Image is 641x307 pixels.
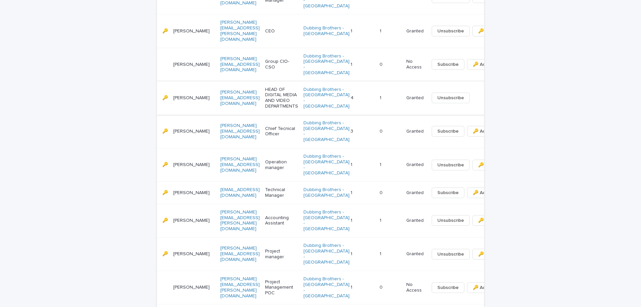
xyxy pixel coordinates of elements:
[303,87,350,109] a: Dubbing Brothers - [GEOGRAPHIC_DATA] - [GEOGRAPHIC_DATA]
[351,161,354,168] p: 1
[173,28,215,34] p: [PERSON_NAME]
[220,246,260,262] a: [PERSON_NAME][EMAIL_ADDRESS][DOMAIN_NAME]
[478,162,500,168] span: 🔑 Access
[380,250,383,257] p: 1
[380,27,383,34] p: 1
[473,61,495,68] span: 🔑 Access
[380,216,383,223] p: 1
[432,282,464,293] button: Subscribe
[472,249,506,260] button: 🔑 Access
[406,95,424,101] p: Granted
[157,148,528,182] tr: 🔑🔑 [PERSON_NAME][PERSON_NAME][EMAIL_ADDRESS][DOMAIN_NAME]Operation managerDubbing Brothers - [GEO...
[406,129,424,134] p: Granted
[380,189,384,196] p: 0
[220,90,260,106] a: [PERSON_NAME][EMAIL_ADDRESS][DOMAIN_NAME]
[432,126,464,137] button: Subscribe
[157,204,528,237] tr: 🔑🔑 [PERSON_NAME][PERSON_NAME][EMAIL_ADDRESS][PERSON_NAME][DOMAIN_NAME]Accounting AssistantDubbing...
[473,189,495,196] span: 🔑 Access
[437,61,459,68] span: Subscribe
[437,28,464,34] span: Unsubscribe
[220,277,260,298] a: [PERSON_NAME][EMAIL_ADDRESS][PERSON_NAME][DOMAIN_NAME]
[406,218,424,223] p: Granted
[351,94,355,101] p: 4
[437,95,464,101] span: Unsubscribe
[351,189,354,196] p: 1
[478,251,500,258] span: 🔑 Access
[157,271,528,304] tr: [PERSON_NAME][PERSON_NAME][EMAIL_ADDRESS][PERSON_NAME][DOMAIN_NAME]Project Management POCDubbing ...
[157,238,528,271] tr: 🔑🔑 [PERSON_NAME][PERSON_NAME][EMAIL_ADDRESS][DOMAIN_NAME]Project managerDubbing Brothers - [GEOGR...
[478,217,500,224] span: 🔑 Access
[473,128,495,135] span: 🔑 Access
[173,285,215,290] p: [PERSON_NAME]
[467,187,501,198] button: 🔑 Access
[432,187,464,198] button: Subscribe
[303,209,350,232] a: Dubbing Brothers - [GEOGRAPHIC_DATA] - [GEOGRAPHIC_DATA]
[478,28,500,34] span: 🔑 Access
[173,162,215,168] p: [PERSON_NAME]
[157,115,528,148] tr: 🔑🔑 [PERSON_NAME][PERSON_NAME][EMAIL_ADDRESS][DOMAIN_NAME]Chief Tecnical OfficerDubbing Brothers -...
[380,60,384,67] p: 0
[173,190,215,196] p: [PERSON_NAME]
[265,215,298,226] p: Accounting Assistant
[162,94,169,101] p: 🔑
[467,126,501,137] button: 🔑 Access
[432,160,470,170] button: Unsubscribe
[406,190,424,196] p: Granted
[162,250,169,257] p: 🔑
[303,154,350,176] a: Dubbing Brothers - [GEOGRAPHIC_DATA] - [GEOGRAPHIC_DATA]
[472,160,506,170] button: 🔑 Access
[162,189,169,196] p: 🔑
[432,93,470,103] button: Unsubscribe
[162,27,169,34] p: 🔑
[437,128,459,135] span: Subscribe
[157,14,528,48] tr: 🔑🔑 [PERSON_NAME][PERSON_NAME][EMAIL_ADDRESS][PERSON_NAME][DOMAIN_NAME]CEODubbing Brothers - [GEOG...
[472,26,506,36] button: 🔑 Access
[303,120,350,143] a: Dubbing Brothers - [GEOGRAPHIC_DATA] - [GEOGRAPHIC_DATA]
[351,283,354,290] p: 1
[380,94,383,101] p: 1
[467,282,501,293] button: 🔑 Access
[162,127,169,134] p: 🔑
[265,279,298,296] p: Project Management POC
[437,284,459,291] span: Subscribe
[157,81,528,115] tr: 🔑🔑 [PERSON_NAME][PERSON_NAME][EMAIL_ADDRESS][DOMAIN_NAME]HEAD OF DIGITAL MEDIA AND VIDEO DEPARTME...
[406,282,424,293] p: No Access
[265,28,298,34] p: CEO
[351,60,354,67] p: 1
[380,161,383,168] p: 1
[265,159,298,171] p: Operation manager
[437,162,464,168] span: Unsubscribe
[406,162,424,168] p: Granted
[432,215,470,226] button: Unsubscribe
[437,251,464,258] span: Unsubscribe
[406,28,424,34] p: Granted
[220,123,260,139] a: [PERSON_NAME][EMAIL_ADDRESS][DOMAIN_NAME]
[265,87,298,109] p: HEAD OF DIGITAL MEDIA AND VIDEO DEPARTMENTS
[303,25,350,37] a: Dubbing Brothers - [GEOGRAPHIC_DATA]
[303,53,350,76] a: Dubbing Brothers - [GEOGRAPHIC_DATA] - [GEOGRAPHIC_DATA]
[380,127,384,134] p: 0
[473,284,495,291] span: 🔑 Access
[162,216,169,223] p: 🔑
[432,249,470,260] button: Unsubscribe
[220,56,260,72] a: [PERSON_NAME][EMAIL_ADDRESS][DOMAIN_NAME]
[467,59,501,70] button: 🔑 Access
[173,129,215,134] p: [PERSON_NAME]
[157,48,528,81] tr: [PERSON_NAME][PERSON_NAME][EMAIL_ADDRESS][DOMAIN_NAME]Group CIO-CSODubbing Brothers - [GEOGRAPHIC...
[472,215,506,226] button: 🔑 Access
[265,126,298,137] p: Chief Tecnical Officer
[380,283,384,290] p: 0
[351,127,355,134] p: 3
[173,251,215,257] p: [PERSON_NAME]
[406,59,424,70] p: No Access
[220,20,260,41] a: [PERSON_NAME][EMAIL_ADDRESS][PERSON_NAME][DOMAIN_NAME]
[220,157,260,173] a: [PERSON_NAME][EMAIL_ADDRESS][DOMAIN_NAME]
[432,26,470,36] button: Unsubscribe
[437,189,459,196] span: Subscribe
[220,187,260,198] a: [EMAIL_ADDRESS][DOMAIN_NAME]
[432,59,464,70] button: Subscribe
[173,95,215,101] p: [PERSON_NAME]
[265,249,298,260] p: Project manager
[265,187,298,198] p: Technical Manager
[173,218,215,223] p: [PERSON_NAME]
